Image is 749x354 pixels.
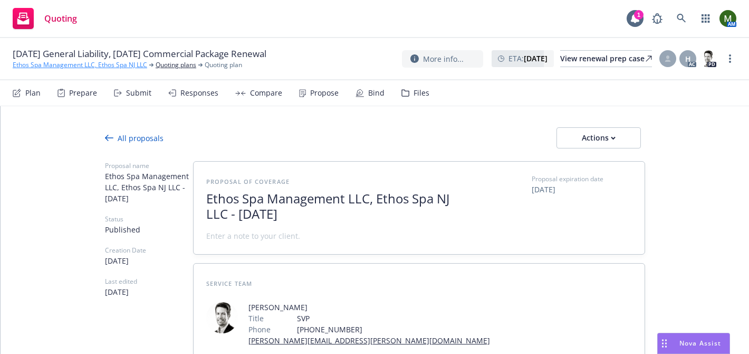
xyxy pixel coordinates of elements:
button: Actions [556,127,641,148]
span: SVP [297,313,490,324]
a: [PERSON_NAME][EMAIL_ADDRESS][PERSON_NAME][DOMAIN_NAME] [248,336,490,346]
span: More info... [423,53,464,64]
span: Title [248,313,264,324]
span: [PERSON_NAME] [248,302,490,313]
span: Quoting plan [205,60,242,70]
div: Prepare [69,89,97,97]
div: View renewal prep case [560,51,652,67]
span: Last edited [105,277,193,286]
span: Phone [248,324,271,335]
span: Nova Assist [679,339,721,348]
span: [DATE] [532,184,632,195]
span: Proposal of coverage [206,178,290,185]
img: employee photo [206,302,238,333]
button: Nova Assist [657,333,730,354]
div: 1 [634,10,644,20]
a: Report a Bug [647,8,668,29]
a: Switch app [695,8,716,29]
div: Bind [368,89,385,97]
span: Ethos Spa Management LLC, Ethos Spa NJ LLC - [DATE] [206,191,465,222]
div: Compare [250,89,282,97]
a: more [724,52,736,65]
div: Submit [126,89,151,97]
a: Ethos Spa Management LLC, Ethos Spa NJ LLC [13,60,147,70]
strong: [DATE] [524,53,548,63]
a: View renewal prep case [560,50,652,67]
div: All proposals [105,133,164,144]
span: [DATE] General Liability, [DATE] Commercial Package Renewal [13,48,266,60]
span: Status [105,215,193,224]
img: photo [699,50,716,67]
span: [DATE] [105,286,193,297]
span: [DATE] [105,255,193,266]
span: Proposal name [105,161,193,171]
button: More info... [402,50,483,68]
span: Proposal expiration date [532,174,603,184]
span: ETA : [508,53,548,64]
div: Files [414,89,429,97]
span: Service Team [206,280,252,287]
span: H [685,53,691,64]
img: photo [719,10,736,27]
span: [PHONE_NUMBER] [297,324,490,335]
span: Creation Date [105,246,193,255]
span: Published [105,224,193,235]
span: Ethos Spa Management LLC, Ethos Spa NJ LLC - [DATE] [105,171,193,204]
div: Actions [574,128,623,148]
a: Search [671,8,692,29]
span: Quoting [44,14,77,23]
a: Quoting [8,4,81,33]
div: Plan [25,89,41,97]
div: Propose [310,89,339,97]
div: Drag to move [658,333,671,353]
div: Responses [180,89,218,97]
a: Quoting plans [156,60,196,70]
